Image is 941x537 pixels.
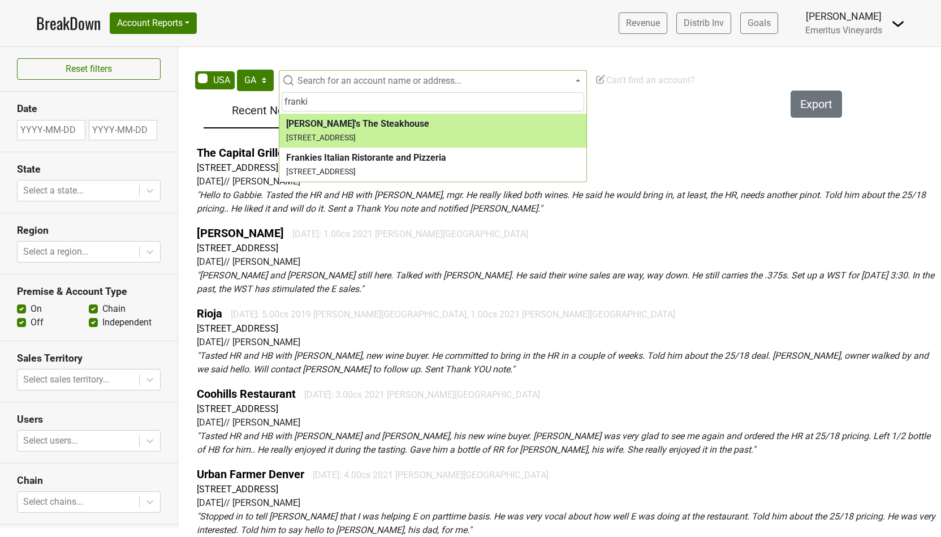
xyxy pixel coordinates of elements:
input: YYYY-MM-DD [89,120,157,140]
a: BreakDown [36,11,101,35]
span: [DATE]: 3.00cs 2021 [PERSON_NAME][GEOGRAPHIC_DATA] [304,389,540,400]
span: Can't find an account? [595,75,695,85]
span: [DATE]: 1.00cs 2021 [PERSON_NAME][GEOGRAPHIC_DATA] [292,229,528,239]
h3: Sales Territory [17,353,161,364]
span: [DATE]: 4.00cs 2021 [PERSON_NAME][GEOGRAPHIC_DATA] [313,470,549,480]
em: " Tasted HR and HB with [PERSON_NAME] and [PERSON_NAME], his new wine buyer. [PERSON_NAME] was ve... [197,431,930,455]
h5: Recent Notes [209,104,323,117]
em: " Stopped in to tell [PERSON_NAME] that I was helping E on parttime basis. He was very vocal abou... [197,511,935,535]
a: Urban Farmer Denver [197,467,304,481]
a: The Capital Grille [197,146,284,160]
div: [DATE] // [PERSON_NAME] [197,336,936,349]
span: Search for an account name or address... [297,75,461,86]
em: " Hello to Gabbie. Tasted the HR and HB with [PERSON_NAME], mgr. He really liked both wines. He s... [197,190,926,214]
img: Edit [595,74,606,85]
div: [PERSON_NAME] [805,9,882,24]
div: [DATE] // [PERSON_NAME] [197,416,936,429]
h3: Premise & Account Type [17,286,161,298]
b: Frankies Italian Ristorante and Pizzeria [286,152,446,163]
label: Chain [102,302,126,316]
h3: Region [17,225,161,237]
h3: Date [17,103,161,115]
label: On [31,302,42,316]
div: [DATE] // [PERSON_NAME] [197,175,936,188]
label: Independent [102,316,152,329]
button: Reset filters [17,58,161,80]
span: [DATE]: 5.00cs 2019 [PERSON_NAME][GEOGRAPHIC_DATA], 1.00cs 2021 [PERSON_NAME][GEOGRAPHIC_DATA] [231,309,675,320]
button: Account Reports [110,12,197,34]
a: Rioja [197,307,222,320]
label: Off [31,316,44,329]
div: [DATE] // [PERSON_NAME] [197,255,936,269]
a: [STREET_ADDRESS] [197,162,278,173]
a: [STREET_ADDRESS] [197,243,278,254]
small: [STREET_ADDRESS] [286,133,356,142]
a: Distrib Inv [676,12,731,34]
a: [STREET_ADDRESS] [197,403,278,414]
a: Goals [740,12,778,34]
button: Export [791,91,842,118]
small: [STREET_ADDRESS] [286,167,356,176]
span: Emeritus Vineyards [805,25,882,36]
h3: State [17,164,161,175]
a: Revenue [619,12,667,34]
em: " Tasted HR and HB with [PERSON_NAME], new wine buyer. He committed to bring in the HR in a coupl... [197,350,929,375]
div: [DATE] // [PERSON_NAME] [197,496,936,510]
a: [PERSON_NAME] [197,226,284,240]
input: YYYY-MM-DD [17,120,85,140]
em: " [PERSON_NAME] and [PERSON_NAME] still here. Talked with [PERSON_NAME]. He said their wine sales... [197,270,934,294]
h3: Chain [17,475,161,487]
a: [STREET_ADDRESS] [197,323,278,334]
img: Dropdown Menu [891,17,905,31]
a: Coohills Restaurant [197,387,296,401]
a: [STREET_ADDRESS] [197,484,278,495]
b: [PERSON_NAME]'s The Steakhouse [286,118,429,129]
h3: Users [17,414,161,426]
